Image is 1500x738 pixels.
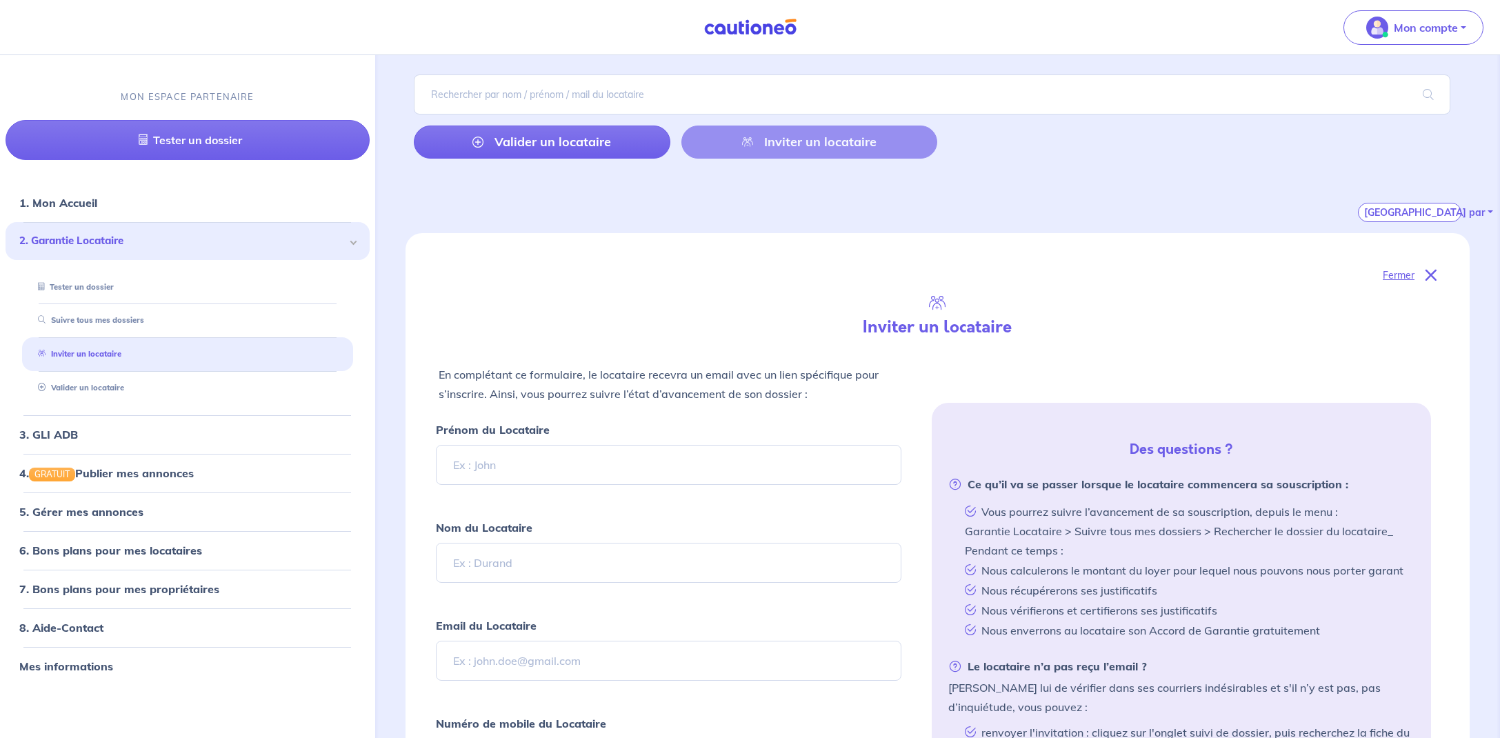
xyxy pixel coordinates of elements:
[436,641,902,681] input: Ex : john.doe@gmail.com
[414,74,1450,114] input: Rechercher par nom / prénom / mail du locataire
[959,560,1414,580] li: Nous calculerons le montant du loyer pour lequel nous pouvons nous porter garant
[32,383,124,392] a: Valider un locataire
[1406,75,1450,114] span: search
[937,441,1426,458] h5: Des questions ?
[22,377,353,399] div: Valider un locataire
[19,582,219,596] a: 7. Bons plans pour mes propriétaires
[6,575,370,603] div: 7. Bons plans pour mes propriétaires
[959,580,1414,600] li: Nous récupérerons ses justificatifs
[32,315,144,325] a: Suivre tous mes dossiers
[19,543,202,557] a: 6. Bons plans pour mes locataires
[959,600,1414,620] li: Nous vérifierons et certifierons ses justificatifs
[1366,17,1388,39] img: illu_account_valid_menu.svg
[19,505,143,519] a: 5. Gérer mes annonces
[121,90,254,103] p: MON ESPACE PARTENAIRE
[19,196,97,210] a: 1. Mon Accueil
[699,19,802,36] img: Cautioneo
[436,543,902,583] input: Ex : Durand
[6,614,370,641] div: 8. Aide-Contact
[19,621,103,635] a: 8. Aide-Contact
[1383,266,1414,284] p: Fermer
[6,189,370,217] div: 1. Mon Accueil
[22,276,353,299] div: Tester un dossier
[684,317,1192,337] h4: Inviter un locataire
[436,445,902,485] input: Ex : John
[6,652,370,680] div: Mes informations
[6,222,370,260] div: 2. Garantie Locataire
[6,537,370,564] div: 6. Bons plans pour mes locataires
[959,620,1414,640] li: Nous enverrons au locataire son Accord de Garantie gratuitement
[1343,10,1483,45] button: illu_account_valid_menu.svgMon compte
[948,657,1147,676] strong: Le locataire n’a pas reçu l’email ?
[19,659,113,673] a: Mes informations
[1358,203,1461,222] button: [GEOGRAPHIC_DATA] par
[436,717,606,730] strong: Numéro de mobile du Locataire
[1394,19,1458,36] p: Mon compte
[959,501,1414,560] li: Vous pourrez suivre l’avancement de sa souscription, depuis le menu : Garantie Locataire > Suivre...
[32,282,114,292] a: Tester un dossier
[948,475,1348,494] strong: Ce qu’il va se passer lorsque le locataire commencera sa souscription :
[436,619,537,632] strong: Email du Locataire
[436,521,532,535] strong: Nom du Locataire
[6,421,370,448] div: 3. GLI ADB
[439,365,899,403] p: En complétant ce formulaire, le locataire recevra un email avec un lien spécifique pour s’inscrir...
[22,343,353,366] div: Inviter un locataire
[436,423,550,437] strong: Prénom du Locataire
[414,126,670,159] a: Valider un locataire
[22,309,353,332] div: Suivre tous mes dossiers
[6,498,370,526] div: 5. Gérer mes annonces
[6,120,370,160] a: Tester un dossier
[32,349,121,359] a: Inviter un locataire
[19,233,346,249] span: 2. Garantie Locataire
[6,459,370,487] div: 4.GRATUITPublier mes annonces
[19,466,194,480] a: 4.GRATUITPublier mes annonces
[19,428,78,441] a: 3. GLI ADB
